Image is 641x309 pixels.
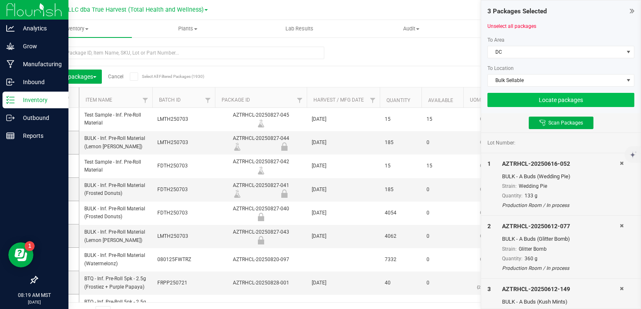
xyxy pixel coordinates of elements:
div: AZTRHCL-20250820-097 [214,256,308,264]
div: Production Room / In process [502,264,620,272]
p: Analytics [15,23,65,33]
p: Manufacturing [15,59,65,69]
button: Locate packages [43,70,102,84]
span: LMTH250703 [157,139,210,147]
span: DXR FINANCE 4 LLC dba True Harvest (Total Health and Wellness) [24,6,204,13]
span: LMTH250703 [157,232,210,240]
div: Out for Testing [261,142,308,151]
div: Lab Sample [214,119,308,127]
span: 0 [426,186,458,194]
a: Plants [132,20,244,37]
span: 7332 [385,256,416,264]
span: To Area [487,37,505,43]
inline-svg: Analytics [6,24,15,32]
div: AZTRHCL-20250827-044 [214,135,308,151]
span: Strain: [502,246,517,252]
div: AZTRHCL-20250612-077 [502,222,620,231]
div: Lab Sample [214,166,308,174]
span: 15 [385,162,416,170]
div: Rad Source - Pending [214,236,308,244]
span: Strain: [502,183,517,189]
p: (2.5 g ea.) [468,283,504,291]
div: AZTRHCL-20250616-052 [502,159,620,168]
inline-svg: Inventory [6,96,15,104]
span: 133 g [525,193,538,199]
a: Filter [293,93,307,107]
span: [DATE] [312,115,375,123]
div: BULK - A Buds (Glitter Bomb) [502,235,620,243]
span: 4054 [385,209,416,217]
a: Filter [366,93,380,107]
div: Production Room / In process [502,202,620,209]
a: Batch ID [159,97,181,103]
span: 360 g [525,256,538,262]
span: [DATE] [312,186,375,194]
span: Gram [468,186,504,194]
a: Quantity [386,97,410,103]
span: Glitter Bomb [519,246,547,252]
span: Each [468,275,504,291]
div: AZTRHCL-20250827-040 [214,205,308,221]
p: Reports [15,131,65,141]
span: [DATE] [312,232,375,240]
a: Inventory [20,20,132,37]
div: AZTRHCL-20250828-001 [214,279,308,287]
a: Package ID [222,97,250,103]
iframe: Resource center [8,242,33,267]
input: Search Package ID, Item Name, SKU, Lot or Part Number... [37,47,324,59]
p: Grow [15,41,65,51]
span: 1 [487,160,491,167]
span: 0 [426,209,458,217]
span: Locate packages [49,73,96,80]
div: AZTRHCL-20250827-041 [214,182,308,198]
span: FDTH250703 [157,209,210,217]
p: Inventory [15,95,65,105]
div: AZTRHCL-20250827-043 [214,228,308,244]
span: FRPP250721 [157,279,210,287]
a: Available [428,97,453,103]
span: 0 [426,279,458,287]
div: AZTRHCL-20250827-042 [214,158,308,174]
p: [DATE] [4,299,65,305]
span: Wedding Pie [519,183,547,189]
button: Locate packages [487,93,634,107]
div: Lab Sample [214,142,261,151]
span: 40 [385,279,416,287]
span: BULK - Inf. Pre-Roll Material (Frosted Donuts) [84,182,147,197]
inline-svg: Manufacturing [6,60,15,68]
span: 3 [487,286,491,292]
div: Rad Source - Pending [214,213,308,221]
span: [DATE] [312,162,375,170]
span: Gram [468,162,504,170]
inline-svg: Reports [6,132,15,140]
span: 0 [426,232,458,240]
inline-svg: Inbound [6,78,15,86]
a: Item Name [86,97,112,103]
span: Lab Results [274,25,325,32]
p: 08:19 AM MST [4,292,65,299]
span: BULK - Inf. Pre-Roll Material (Lemon [PERSON_NAME]) [84,135,147,150]
a: Cancel [108,74,124,80]
span: FDTH250703 [157,186,210,194]
span: BULK - Inf. Pre-Roll Material (Frosted Donuts) [84,205,147,221]
a: UOM [470,97,481,103]
span: Gram [468,115,504,123]
p: Inbound [15,77,65,87]
div: BULK - A Buds (Kush Mints) [502,298,620,306]
span: Quantity: [502,193,522,199]
inline-svg: Grow [6,42,15,50]
span: 2 [487,223,491,229]
span: 15 [426,162,458,170]
button: Scan Packages [529,117,593,129]
span: 15 [385,115,416,123]
p: Outbound [15,113,65,123]
a: Filter [139,93,152,107]
span: [DATE] [312,279,375,287]
iframe: Resource center unread badge [25,241,35,251]
a: Filter [201,93,215,107]
span: Gram [468,232,504,240]
a: Harvest / Mfg Date [313,97,364,103]
span: Scan Packages [548,120,583,126]
span: Test Sample - Inf. Pre-Roll Material [84,158,147,174]
div: Out for Testing [261,189,308,198]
